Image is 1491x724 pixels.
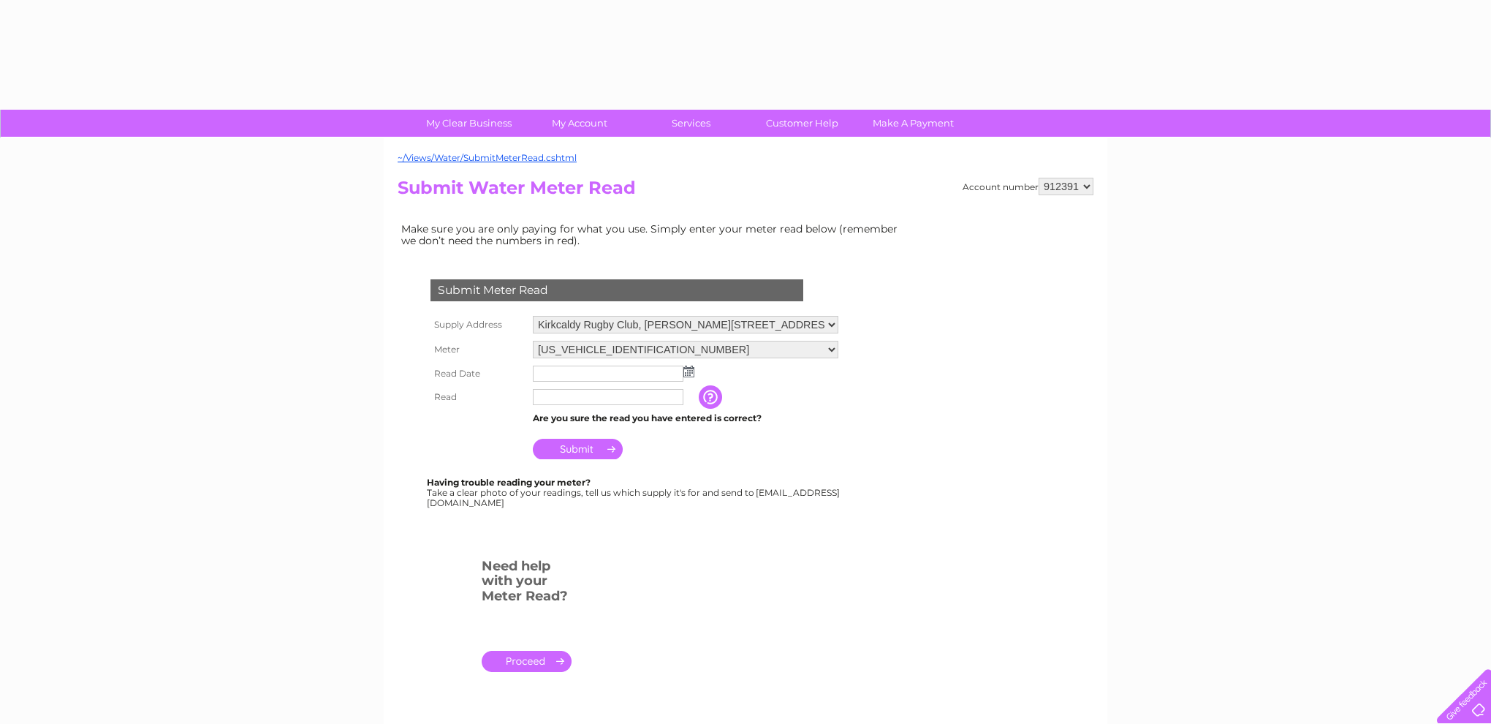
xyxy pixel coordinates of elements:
a: My Clear Business [409,110,529,137]
h3: Need help with your Meter Read? [482,556,572,611]
td: Make sure you are only paying for what you use. Simply enter your meter read below (remember we d... [398,219,909,250]
input: Information [699,385,725,409]
h2: Submit Water Meter Read [398,178,1093,205]
b: Having trouble reading your meter? [427,477,591,488]
a: Make A Payment [853,110,974,137]
td: Are you sure the read you have entered is correct? [529,409,842,428]
div: Take a clear photo of your readings, tell us which supply it's for and send to [EMAIL_ADDRESS][DO... [427,478,842,508]
div: Account number [963,178,1093,195]
a: . [482,651,572,672]
th: Meter [427,337,529,362]
a: ~/Views/Water/SubmitMeterRead.cshtml [398,152,577,163]
img: ... [683,366,694,377]
input: Submit [533,439,623,459]
a: Services [631,110,751,137]
a: Customer Help [742,110,862,137]
div: Submit Meter Read [430,279,803,301]
th: Supply Address [427,312,529,337]
th: Read [427,385,529,409]
a: My Account [520,110,640,137]
th: Read Date [427,362,529,385]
